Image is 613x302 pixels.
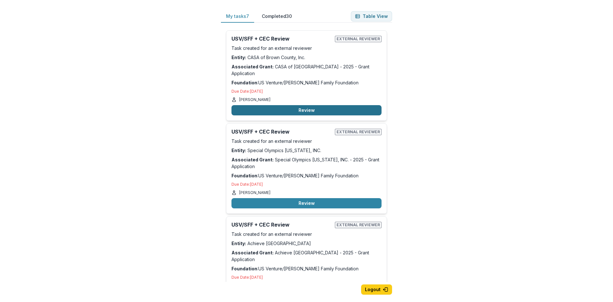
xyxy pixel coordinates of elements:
p: [PERSON_NAME] [239,190,270,196]
p: Task created for an external reviewer [231,231,382,237]
strong: Entity: [231,55,246,60]
p: Special Olympics [US_STATE], INC. - 2025 - Grant Application [231,156,382,170]
p: CASA of Brown County, Inc. [231,54,382,61]
p: CASA of [GEOGRAPHIC_DATA] - 2025 - Grant Application [231,63,382,77]
p: Due Date: [DATE] [231,182,382,187]
p: : US Venture/[PERSON_NAME] Family Foundation [231,265,382,272]
p: Achieve [GEOGRAPHIC_DATA] - 2025 - Grant Application [231,249,382,263]
p: Due Date: [DATE] [231,89,382,94]
p: Special Olympics [US_STATE], INC. [231,147,382,154]
button: My tasks 7 [221,10,254,23]
button: Completed 30 [257,10,297,23]
p: Task created for an external reviewer [231,45,382,51]
p: Achieve [GEOGRAPHIC_DATA] [231,240,382,247]
strong: Entity: [231,148,246,153]
span: External reviewer [335,222,382,228]
h2: USV/SFF + CEC Review [231,222,332,228]
p: : US Venture/[PERSON_NAME] Family Foundation [231,172,382,179]
p: Due Date: [DATE] [231,275,382,280]
strong: Entity: [231,241,246,246]
button: Table View [351,11,392,21]
strong: Associated Grant: [231,250,274,255]
strong: Associated Grant: [231,157,274,162]
span: External reviewer [335,129,382,135]
button: Review [231,198,382,208]
button: Logout [361,284,392,295]
p: : US Venture/[PERSON_NAME] Family Foundation [231,79,382,86]
span: External reviewer [335,36,382,42]
p: [PERSON_NAME] [239,97,270,103]
h2: USV/SFF + CEC Review [231,36,332,42]
strong: Foundation [231,80,257,85]
h2: USV/SFF + CEC Review [231,129,332,135]
strong: Associated Grant: [231,64,274,69]
strong: Foundation [231,173,257,178]
strong: Foundation [231,266,257,271]
button: Review [231,105,382,115]
p: Task created for an external reviewer [231,138,382,144]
